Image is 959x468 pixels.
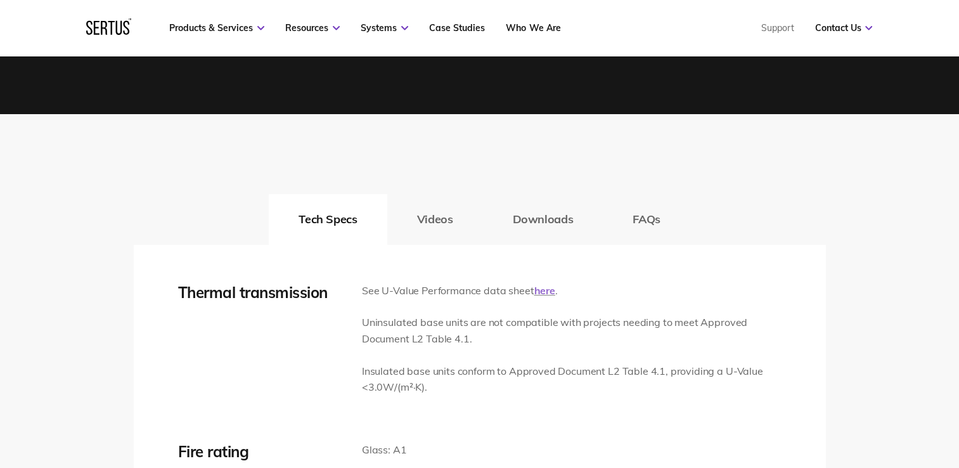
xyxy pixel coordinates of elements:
[169,22,264,34] a: Products & Services
[178,283,343,302] div: Thermal transmission
[285,22,340,34] a: Resources
[761,22,794,34] a: Support
[387,194,483,245] button: Videos
[178,442,343,461] div: Fire rating
[506,22,560,34] a: Who We Are
[603,194,690,245] button: FAQs
[534,284,555,297] a: here
[731,322,959,468] iframe: Chat Widget
[361,22,408,34] a: Systems
[482,194,603,245] button: Downloads
[429,22,485,34] a: Case Studies
[362,363,782,396] p: Insulated base units conform to Approved Document L2 Table 4.1, providing a U-Value <3.0W/(m²·K).
[362,315,782,347] p: Uninsulated base units are not compatible with projects needing to meet Approved Document L2 Tabl...
[362,283,782,299] p: See U-Value Performance data sheet .
[814,22,872,34] a: Contact Us
[362,442,449,458] p: Glass: A1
